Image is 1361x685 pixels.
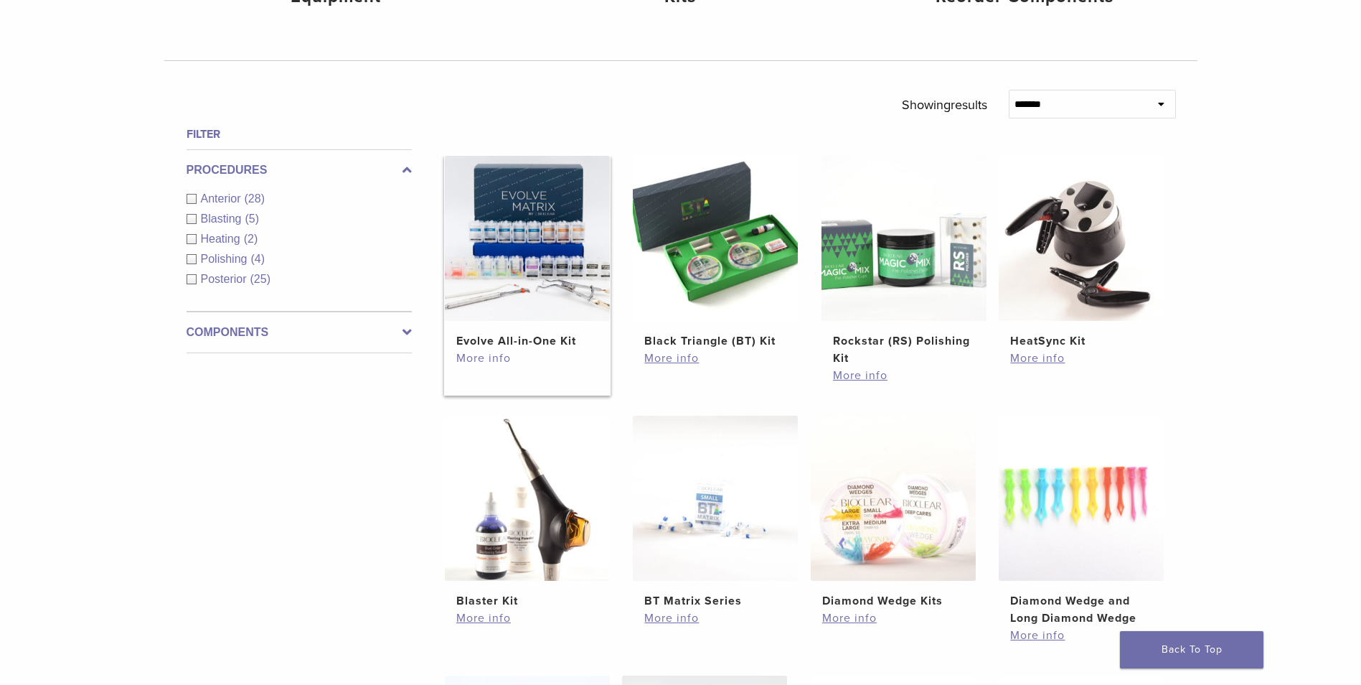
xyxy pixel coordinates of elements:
[632,156,799,350] a: Black Triangle (BT) KitBlack Triangle (BT) Kit
[187,324,412,341] label: Components
[250,273,270,285] span: (25)
[456,592,598,610] h2: Blaster Kit
[633,416,798,581] img: BT Matrix Series
[644,332,786,350] h2: Black Triangle (BT) Kit
[821,156,986,321] img: Rockstar (RS) Polishing Kit
[999,156,1164,321] img: HeatSync Kit
[1120,631,1263,668] a: Back To Top
[201,273,250,285] span: Posterior
[456,610,598,627] a: More info
[632,416,799,610] a: BT Matrix SeriesBT Matrix Series
[250,253,265,265] span: (4)
[833,367,975,384] a: More info
[456,350,598,367] a: More info
[456,332,598,350] h2: Evolve All-in-One Kit
[999,416,1164,581] img: Diamond Wedge and Long Diamond Wedge
[644,610,786,627] a: More info
[445,416,610,581] img: Blaster Kit
[998,416,1165,627] a: Diamond Wedge and Long Diamond WedgeDiamond Wedge and Long Diamond Wedge
[245,213,259,225] span: (5)
[1010,332,1152,350] h2: HeatSync Kit
[187,126,412,143] h4: Filter
[1010,592,1152,627] h2: Diamond Wedge and Long Diamond Wedge
[244,233,258,245] span: (2)
[644,592,786,610] h2: BT Matrix Series
[201,192,245,205] span: Anterior
[1010,627,1152,644] a: More info
[902,90,987,120] p: Showing results
[810,416,977,610] a: Diamond Wedge KitsDiamond Wedge Kits
[833,332,975,367] h2: Rockstar (RS) Polishing Kit
[998,156,1165,350] a: HeatSync KitHeatSync Kit
[822,592,964,610] h2: Diamond Wedge Kits
[201,233,244,245] span: Heating
[811,416,976,581] img: Diamond Wedge Kits
[445,156,610,321] img: Evolve All-in-One Kit
[245,192,265,205] span: (28)
[644,350,786,367] a: More info
[633,156,798,321] img: Black Triangle (BT) Kit
[821,156,988,367] a: Rockstar (RS) Polishing KitRockstar (RS) Polishing Kit
[187,162,412,179] label: Procedures
[201,253,251,265] span: Polishing
[444,156,611,350] a: Evolve All-in-One KitEvolve All-in-One Kit
[1010,350,1152,367] a: More info
[444,416,611,610] a: Blaster KitBlaster Kit
[822,610,964,627] a: More info
[201,213,245,225] span: Blasting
